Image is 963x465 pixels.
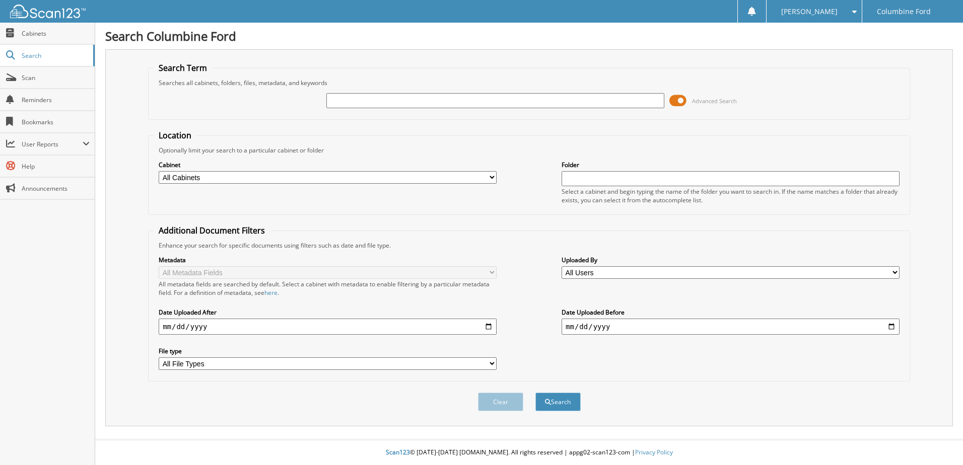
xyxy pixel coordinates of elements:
img: scan123-logo-white.svg [10,5,86,18]
span: Bookmarks [22,118,90,126]
div: © [DATE]-[DATE] [DOMAIN_NAME]. All rights reserved | appg02-scan123-com | [95,440,963,465]
span: Cabinets [22,29,90,38]
label: Date Uploaded After [159,308,497,317]
span: Scan123 [386,448,410,456]
a: here [264,288,278,297]
button: Search [535,393,581,411]
span: Search [22,51,88,60]
span: [PERSON_NAME] [781,9,838,15]
button: Clear [478,393,523,411]
legend: Search Term [154,62,212,73]
span: Columbine Ford [877,9,931,15]
div: Select a cabinet and begin typing the name of the folder you want to search in. If the name match... [562,187,900,204]
div: Enhance your search for specific documents using filters such as date and file type. [154,241,905,250]
label: File type [159,347,497,355]
span: Reminders [22,96,90,104]
label: Uploaded By [562,256,900,264]
input: end [562,319,900,335]
a: Privacy Policy [635,448,673,456]
legend: Location [154,130,196,141]
span: User Reports [22,140,83,148]
span: Announcements [22,184,90,193]
legend: Additional Document Filters [154,225,270,236]
span: Help [22,162,90,171]
label: Metadata [159,256,497,264]
div: Optionally limit your search to a particular cabinet or folder [154,146,905,154]
label: Folder [562,161,900,169]
input: start [159,319,497,335]
span: Scan [22,73,90,82]
h1: Search Columbine Ford [105,28,953,44]
label: Date Uploaded Before [562,308,900,317]
label: Cabinet [159,161,497,169]
span: Advanced Search [692,97,737,105]
div: Searches all cabinets, folders, files, metadata, and keywords [154,79,905,87]
div: All metadata fields are searched by default. Select a cabinet with metadata to enable filtering b... [159,280,497,297]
